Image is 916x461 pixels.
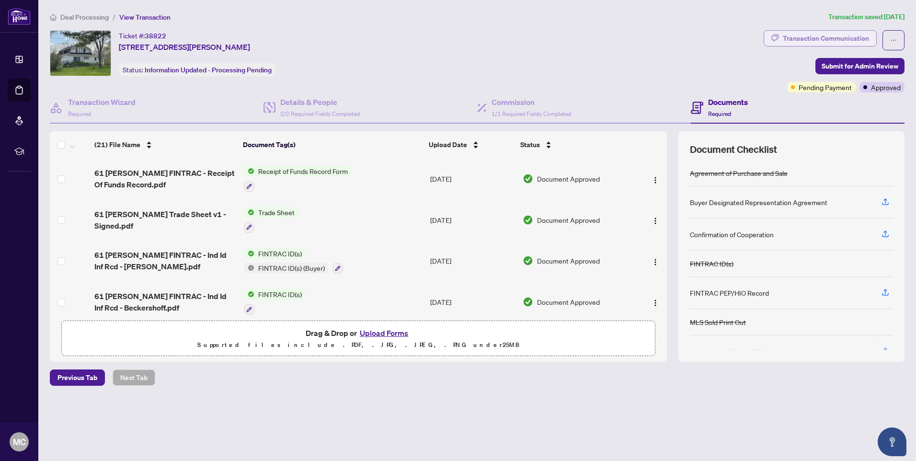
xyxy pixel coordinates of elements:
[890,37,897,44] span: ellipsis
[690,229,774,240] div: Confirmation of Cooperation
[426,199,519,241] td: [DATE]
[537,215,600,225] span: Document Approved
[523,297,533,307] img: Document Status
[94,208,236,231] span: 61 [PERSON_NAME] Trade Sheet v1 - Signed.pdf
[119,41,250,53] span: [STREET_ADDRESS][PERSON_NAME]
[113,12,115,23] li: /
[62,321,655,357] span: Drag & Drop orUpload FormsSupported files include .PDF, .JPG, .JPEG, .PNG under25MB
[50,31,111,76] img: IMG-X12170502_1.jpg
[239,131,425,158] th: Document Tag(s)
[244,289,254,300] img: Status Icon
[815,58,905,74] button: Submit for Admin Review
[652,217,659,225] img: Logo
[648,253,663,268] button: Logo
[119,13,171,22] span: View Transaction
[254,248,306,259] span: FINTRAC ID(s)
[119,30,166,41] div: Ticket #:
[119,63,275,76] div: Status:
[822,58,898,74] span: Submit for Admin Review
[799,82,852,92] span: Pending Payment
[648,294,663,310] button: Logo
[426,241,519,282] td: [DATE]
[254,263,329,273] span: FINTRAC ID(s) (Buyer)
[94,139,140,150] span: (21) File Name
[878,427,906,456] button: Open asap
[429,139,467,150] span: Upload Date
[708,110,731,117] span: Required
[244,207,254,218] img: Status Icon
[690,168,788,178] div: Agreement of Purchase and Sale
[94,290,236,313] span: 61 [PERSON_NAME] FINTRAC - Ind Id Inf Rcd - Beckershoff.pdf
[828,12,905,23] article: Transaction saved [DATE]
[764,30,877,46] button: Transaction Communication
[520,139,540,150] span: Status
[68,339,649,351] p: Supported files include .PDF, .JPG, .JPEG, .PNG under 25 MB
[492,96,571,108] h4: Commission
[783,31,869,46] div: Transaction Communication
[690,317,746,327] div: MLS Sold Print Out
[280,96,360,108] h4: Details & People
[57,370,97,385] span: Previous Tab
[425,131,517,158] th: Upload Date
[244,248,254,259] img: Status Icon
[492,110,571,117] span: 1/1 Required Fields Completed
[13,435,26,449] span: MC
[708,96,748,108] h4: Documents
[537,255,600,266] span: Document Approved
[523,215,533,225] img: Document Status
[60,13,109,22] span: Deal Processing
[652,176,659,184] img: Logo
[50,14,57,21] span: home
[254,289,306,300] span: FINTRAC ID(s)
[94,249,236,272] span: 61 [PERSON_NAME] FINTRAC - Ind Id Inf Rcd - [PERSON_NAME].pdf
[244,207,298,233] button: Status IconTrade Sheet
[145,66,272,74] span: Information Updated - Processing Pending
[94,167,236,190] span: 61 [PERSON_NAME] FINTRAC - Receipt Of Funds Record.pdf
[244,166,352,192] button: Status IconReceipt of Funds Record Form
[244,263,254,273] img: Status Icon
[145,32,166,40] span: 38822
[254,166,352,176] span: Receipt of Funds Record Form
[652,258,659,266] img: Logo
[690,143,777,156] span: Document Checklist
[648,212,663,228] button: Logo
[690,197,827,207] div: Buyer Designated Representation Agreement
[68,110,91,117] span: Required
[8,7,31,25] img: logo
[516,131,631,158] th: Status
[113,369,155,386] button: Next Tab
[254,207,298,218] span: Trade Sheet
[244,248,343,274] button: Status IconFINTRAC ID(s)Status IconFINTRAC ID(s) (Buyer)
[91,131,239,158] th: (21) File Name
[523,255,533,266] img: Document Status
[306,327,411,339] span: Drag & Drop or
[244,289,306,315] button: Status IconFINTRAC ID(s)
[68,96,136,108] h4: Transaction Wizard
[50,369,105,386] button: Previous Tab
[871,82,901,92] span: Approved
[523,173,533,184] img: Document Status
[690,258,733,269] div: FINTRAC ID(s)
[244,166,254,176] img: Status Icon
[648,171,663,186] button: Logo
[426,281,519,323] td: [DATE]
[280,110,360,117] span: 2/2 Required Fields Completed
[357,327,411,339] button: Upload Forms
[652,299,659,307] img: Logo
[690,288,769,298] div: FINTRAC PEP/HIO Record
[426,158,519,199] td: [DATE]
[537,173,600,184] span: Document Approved
[537,297,600,307] span: Document Approved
